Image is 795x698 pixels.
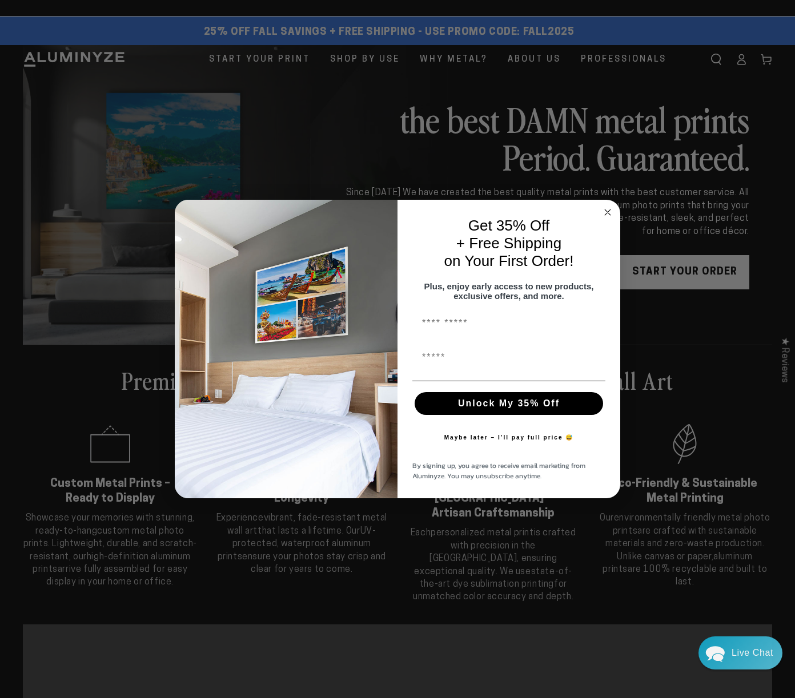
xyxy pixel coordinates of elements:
button: Close dialog [601,205,615,219]
span: By signing up, you agree to receive email marketing from Aluminyze. You may unsubscribe anytime. [412,461,585,481]
span: Get 35% Off [468,217,550,234]
button: Maybe later – I’ll pay full price 😅 [439,426,580,449]
img: 728e4f65-7e6c-44e2-b7d1-0292a396982f.jpeg [175,200,397,499]
span: + Free Shipping [456,235,561,252]
div: Contact Us Directly [732,636,773,669]
span: Plus, enjoy early access to new products, exclusive offers, and more. [424,281,594,301]
span: on Your First Order! [444,252,574,269]
button: Unlock My 35% Off [415,392,603,415]
div: Chat widget toggle [698,636,782,669]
